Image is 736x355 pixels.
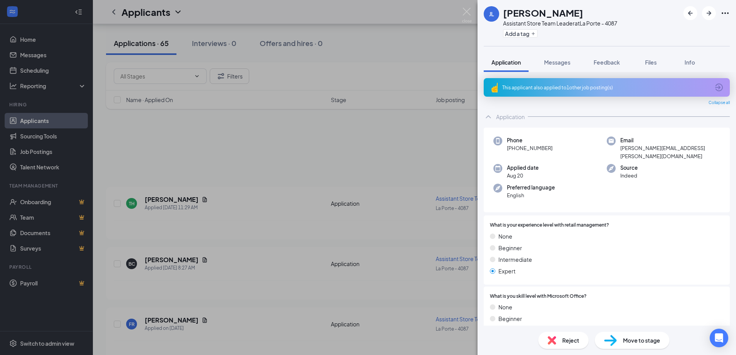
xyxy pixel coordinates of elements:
[498,232,512,241] span: None
[498,303,512,311] span: None
[484,112,493,121] svg: ChevronUp
[686,9,695,18] svg: ArrowLeftNew
[620,137,720,144] span: Email
[702,6,716,20] button: ArrowRight
[498,267,515,275] span: Expert
[503,29,537,38] button: PlusAdd a tag
[507,184,555,191] span: Preferred language
[507,172,539,179] span: Aug 20
[714,83,724,92] svg: ArrowCircle
[645,59,657,66] span: Files
[498,244,522,252] span: Beginner
[544,59,570,66] span: Messages
[620,172,638,179] span: Indeed
[503,19,617,27] div: Assistant Store Team Leader at La Porte - 4087
[620,144,720,160] span: [PERSON_NAME][EMAIL_ADDRESS][PERSON_NAME][DOMAIN_NAME]
[507,137,553,144] span: Phone
[710,329,728,347] div: Open Intercom Messenger
[620,164,638,172] span: Source
[489,10,494,18] div: JL
[498,255,532,264] span: Intermediate
[685,59,695,66] span: Info
[721,9,730,18] svg: Ellipses
[562,336,579,345] span: Reject
[531,31,536,36] svg: Plus
[709,100,730,106] span: Collapse all
[491,59,521,66] span: Application
[507,164,539,172] span: Applied date
[490,293,587,300] span: What is you skill level with Microsoft Office?
[503,6,583,19] h1: [PERSON_NAME]
[502,84,710,91] div: This applicant also applied to 1 other job posting(s)
[594,59,620,66] span: Feedback
[683,6,697,20] button: ArrowLeftNew
[507,191,555,199] span: English
[507,144,553,152] span: [PHONE_NUMBER]
[623,336,660,345] span: Move to stage
[704,9,714,18] svg: ArrowRight
[496,113,525,121] div: Application
[490,222,609,229] span: What is your experience level with retail management?
[498,314,522,323] span: Beginner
